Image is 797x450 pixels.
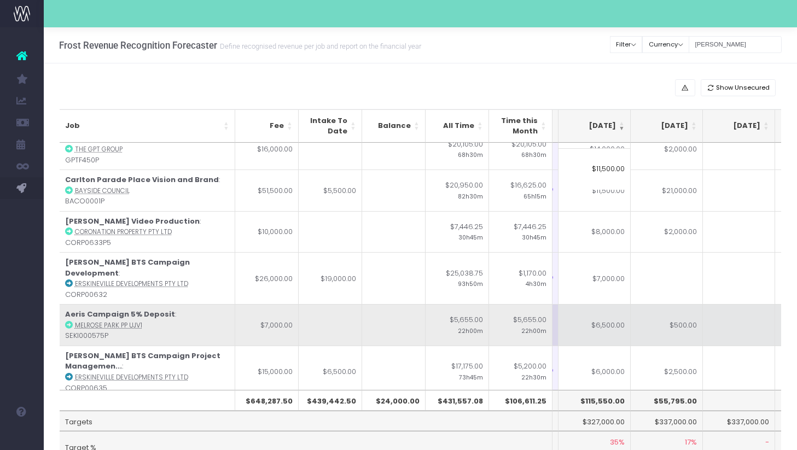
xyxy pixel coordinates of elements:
[523,191,546,201] small: 65h15m
[703,411,775,431] td: $337,000.00
[631,109,703,143] th: Oct 25: activate to sort column ascending
[426,170,489,211] td: $20,950.00
[631,304,703,346] td: $500.00
[489,211,552,253] td: $7,446.25
[489,304,552,346] td: $5,655.00
[765,437,769,448] span: -
[60,304,235,346] td: : SEKI000575P
[75,145,123,154] abbr: The GPT Group
[75,186,130,195] abbr: Bayside Council
[60,346,235,398] td: : CORP00635
[458,191,483,201] small: 82h30m
[65,174,219,185] strong: Carlton Parade Place Vision and Brand
[299,252,362,304] td: $19,000.00
[521,149,546,159] small: 68h30m
[610,437,625,448] span: 35%
[299,170,362,211] td: $5,500.00
[489,170,552,211] td: $16,625.00
[60,109,235,143] th: Job: activate to sort column ascending
[559,170,631,211] td: $11,500.00
[65,309,175,319] strong: Aeris Campaign 5% Deposit
[631,411,703,431] td: $337,000.00
[65,350,220,372] strong: [PERSON_NAME] BTS Campaign Project Managemen...
[235,304,299,346] td: $7,000.00
[75,279,188,288] abbr: Erskineville Developments Pty Ltd
[426,252,489,304] td: $25,038.75
[235,128,299,170] td: $16,000.00
[60,211,235,253] td: : CORP0633P5
[701,79,776,96] button: Show Unsecured
[60,170,235,211] td: : BACO0001P
[235,346,299,398] td: $15,000.00
[426,211,489,253] td: $7,446.25
[235,390,299,411] th: $648,287.50
[489,109,552,143] th: Time this Month: activate to sort column ascending
[458,278,483,288] small: 93h50m
[65,257,190,278] strong: [PERSON_NAME] BTS Campaign Development
[235,211,299,253] td: $10,000.00
[362,390,426,411] th: $24,000.00
[75,373,188,382] abbr: Erskineville Developments Pty Ltd
[362,109,426,143] th: Balance: activate to sort column ascending
[14,428,30,445] img: images/default_profile_image.png
[526,278,546,288] small: 4h30m
[426,304,489,346] td: $5,655.00
[559,346,631,398] td: $6,000.00
[522,232,546,242] small: 30h45m
[559,109,631,143] th: Sep 25: activate to sort column ascending
[610,36,643,53] button: Filter
[299,346,362,398] td: $6,500.00
[489,346,552,398] td: $5,200.00
[489,252,552,304] td: $1,170.00
[521,372,546,382] small: 22h30m
[489,128,552,170] td: $20,105.00
[60,411,552,431] td: Targets
[559,252,631,304] td: $7,000.00
[459,372,483,382] small: 73h45m
[426,128,489,170] td: $20,105.00
[299,109,362,143] th: Intake To Date: activate to sort column ascending
[716,83,770,92] span: Show Unsecured
[631,170,703,211] td: $21,000.00
[559,211,631,253] td: $8,000.00
[559,411,631,431] td: $327,000.00
[642,36,689,53] button: Currency
[559,304,631,346] td: $6,500.00
[631,128,703,170] td: $2,000.00
[299,390,362,411] th: $439,442.50
[631,390,703,411] th: $55,795.00
[631,211,703,253] td: $2,000.00
[235,109,299,143] th: Fee: activate to sort column ascending
[426,109,489,143] th: All Time: activate to sort column ascending
[65,216,200,226] strong: [PERSON_NAME] Video Production
[458,325,483,335] small: 22h00m
[235,252,299,304] td: $26,000.00
[458,232,483,242] small: 30h45m
[631,346,703,398] td: $2,500.00
[75,227,172,236] abbr: Coronation Property Pty Ltd
[689,36,782,53] input: Search...
[426,346,489,398] td: $17,175.00
[458,149,483,159] small: 68h30m
[521,325,546,335] small: 22h00m
[60,128,235,170] td: : GPTF450P
[426,390,489,411] th: $431,557.08
[235,170,299,211] td: $51,500.00
[60,252,235,304] td: : CORP00632
[703,109,775,143] th: Nov 25: activate to sort column ascending
[59,40,421,51] h3: Frost Revenue Recognition Forecaster
[217,40,421,51] small: Define recognised revenue per job and report on the financial year
[685,437,697,448] span: 17%
[75,321,142,330] abbr: Melrose Park PP UJV1
[559,390,631,411] th: $115,550.00
[489,390,552,411] th: $106,611.25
